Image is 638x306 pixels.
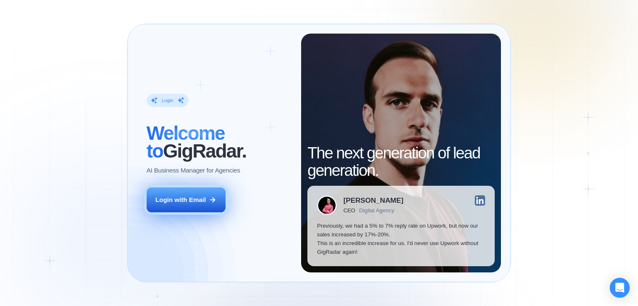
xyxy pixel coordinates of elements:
h2: ‍ GigRadar. [147,124,292,159]
button: Login with Email [147,187,226,212]
div: Login [162,97,173,104]
div: Digital Agency [359,207,395,214]
p: Previously, we had a 5% to 7% reply rate on Upwork, but now our sales increased by 17%-20%. This ... [317,221,485,257]
div: CEO [344,207,355,214]
span: Welcome to [147,122,225,161]
p: AI Business Manager for Agencies [147,166,240,175]
div: [PERSON_NAME] [344,197,403,204]
h2: The next generation of lead generation. [307,144,495,179]
div: Login with Email [155,195,206,204]
div: Open Intercom Messenger [610,278,630,298]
